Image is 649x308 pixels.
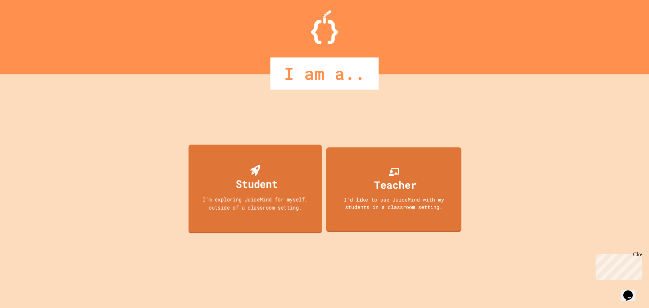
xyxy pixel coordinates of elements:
[374,177,417,192] div: Teacher
[195,195,315,211] div: I'm exploring JuiceMind for myself, outside of a classroom setting.
[311,10,338,44] img: Logo.svg
[333,196,455,211] div: I'd like to use JuiceMind with my students in a classroom setting.
[3,3,47,43] div: Chat with us now!Close
[270,57,379,90] div: I am a..
[593,252,642,280] iframe: chat widget
[236,176,278,192] div: Student
[621,281,642,301] iframe: chat widget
